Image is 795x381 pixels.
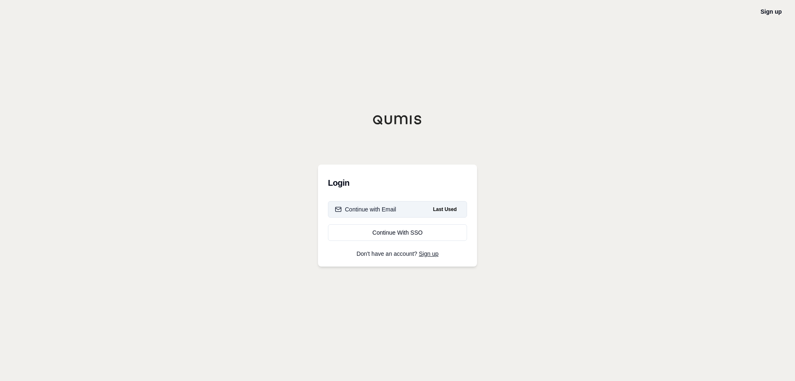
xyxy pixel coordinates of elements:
[335,228,460,237] div: Continue With SSO
[761,8,782,15] a: Sign up
[328,251,467,257] p: Don't have an account?
[419,250,438,257] a: Sign up
[328,201,467,218] button: Continue with EmailLast Used
[335,205,396,214] div: Continue with Email
[430,204,460,214] span: Last Used
[328,224,467,241] a: Continue With SSO
[328,175,467,191] h3: Login
[373,115,422,125] img: Qumis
